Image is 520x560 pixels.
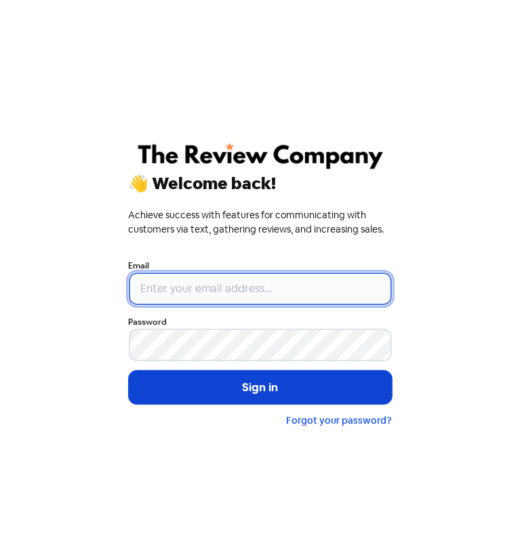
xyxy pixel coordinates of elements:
a: Forgot your password? [287,414,392,426]
button: Sign in [129,371,392,405]
label: Password [129,316,167,328]
input: Enter your email address... [129,273,392,305]
div: 👋 Welcome back! [129,176,392,192]
label: Email [129,260,150,272]
div: Achieve success with features for communicating with customers via text, gathering reviews, and i... [129,208,392,237]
